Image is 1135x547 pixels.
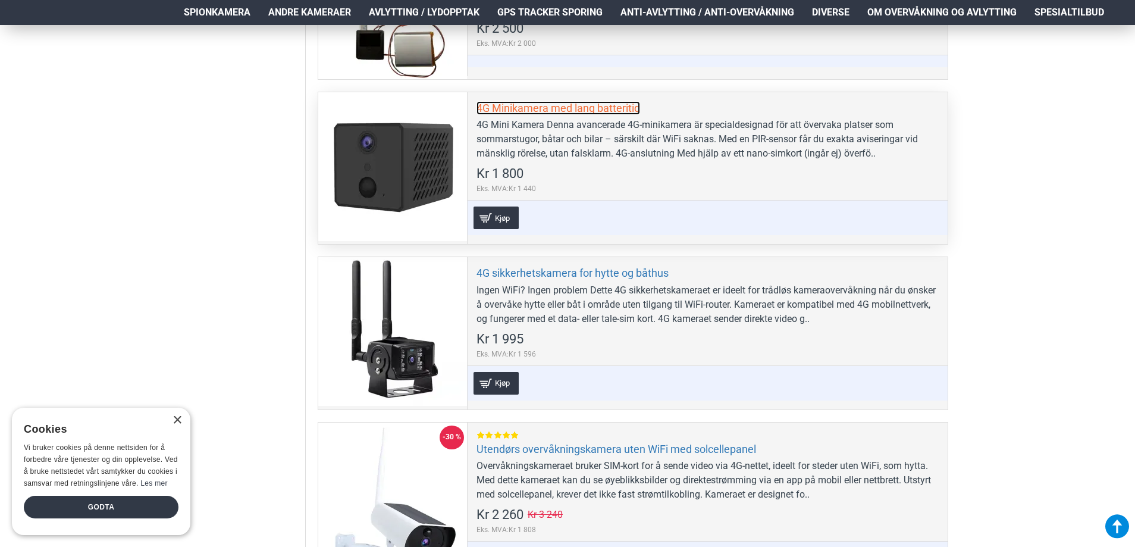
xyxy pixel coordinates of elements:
[476,283,939,326] div: Ingen WiFi? Ingen problem Dette 4G sikkerhetskameraet er ideelt for trådløs kameraovervåkning når...
[476,118,939,161] div: 4G Mini Kamera Denna avancerade 4G-minikamera är specialdesignad för att övervaka platser som som...
[528,510,563,520] span: Kr 3 240
[476,349,536,360] span: Eks. MVA:Kr 1 596
[184,5,250,20] span: Spionkamera
[497,5,603,20] span: GPS Tracker Sporing
[318,257,467,406] a: 4G sikkerhetskamera for hytte og båthus 4G sikkerhetskamera for hytte og båthus
[476,167,523,180] span: Kr 1 800
[173,416,181,425] div: Close
[867,5,1017,20] span: Om overvåkning og avlytting
[476,266,669,280] a: 4G sikkerhetskamera for hytte og båthus
[812,5,849,20] span: Diverse
[318,92,467,241] a: 4G Minikamera med lang batteritid 4G Minikamera med lang batteritid
[476,101,640,115] a: 4G Minikamera med lang batteritid
[476,442,756,456] a: Utendørs overvåkningskamera uten WiFi med solcellepanel
[24,496,178,518] div: Godta
[140,479,167,487] a: Les mer, opens a new window
[268,5,351,20] span: Andre kameraer
[476,183,536,194] span: Eks. MVA:Kr 1 440
[492,214,513,222] span: Kjøp
[476,524,563,535] span: Eks. MVA:Kr 1 808
[476,333,523,346] span: Kr 1 995
[24,443,178,487] span: Vi bruker cookies på denne nettsiden for å forbedre våre tjenester og din opplevelse. Ved å bruke...
[24,417,171,442] div: Cookies
[476,508,523,521] span: Kr 2 260
[476,459,939,502] div: Overvåkningskameraet bruker SIM-kort for å sende video via 4G-nettet, ideelt for steder uten WiFi...
[476,38,536,49] span: Eks. MVA:Kr 2 000
[1034,5,1104,20] span: Spesialtilbud
[492,379,513,387] span: Kjøp
[369,5,479,20] span: Avlytting / Lydopptak
[476,22,523,35] span: Kr 2 500
[620,5,794,20] span: Anti-avlytting / Anti-overvåkning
